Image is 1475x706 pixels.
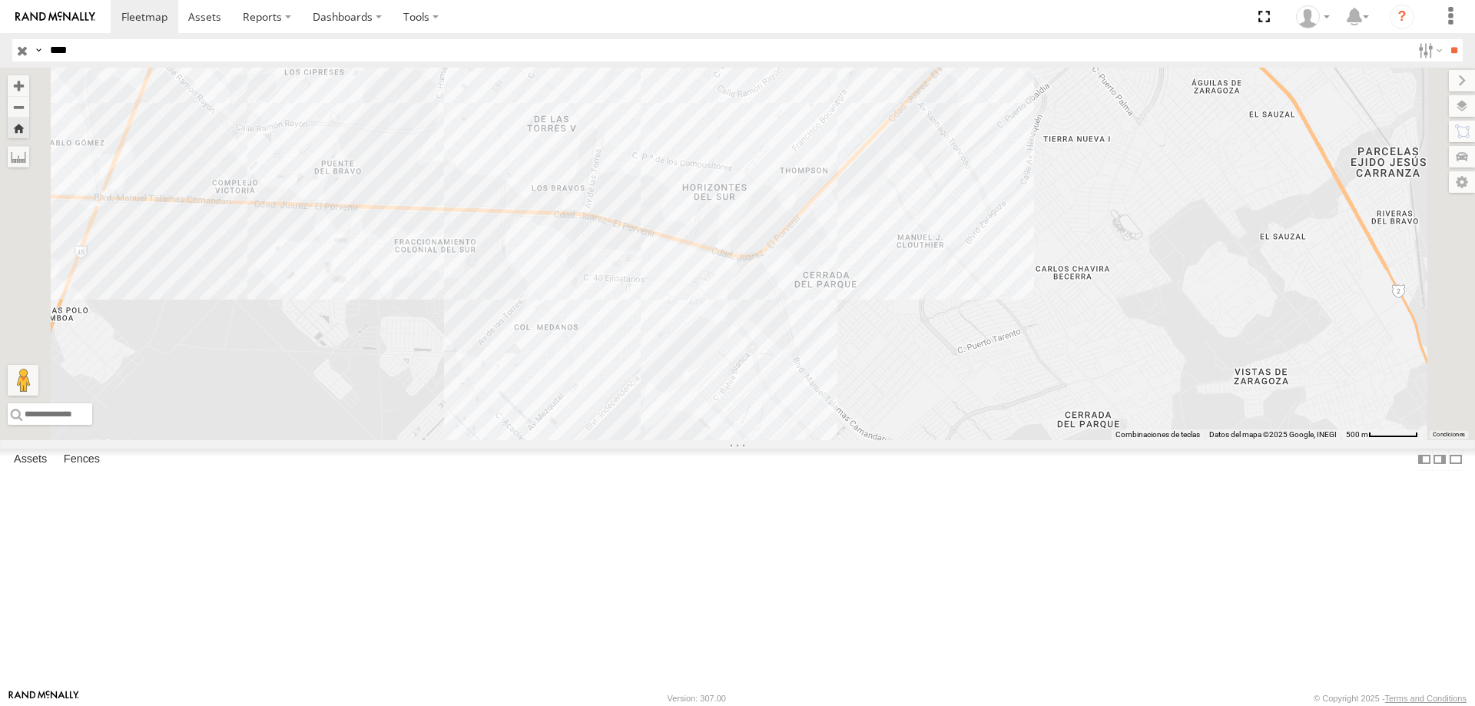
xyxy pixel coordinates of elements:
div: MANUEL HERNANDEZ [1291,5,1335,28]
label: Dock Summary Table to the Right [1432,449,1447,471]
label: Search Filter Options [1412,39,1445,61]
label: Measure [8,146,29,167]
button: Zoom in [8,75,29,96]
img: rand-logo.svg [15,12,95,22]
label: Map Settings [1449,171,1475,193]
div: © Copyright 2025 - [1314,694,1467,703]
span: 500 m [1346,430,1368,439]
a: Visit our Website [8,691,79,706]
label: Assets [6,449,55,470]
label: Hide Summary Table [1448,449,1463,471]
div: Version: 307.00 [668,694,726,703]
a: Condiciones (se abre en una nueva pestaña) [1433,432,1465,438]
a: Terms and Conditions [1385,694,1467,703]
label: Dock Summary Table to the Left [1417,449,1432,471]
button: Arrastra el hombrecito naranja al mapa para abrir Street View [8,365,38,396]
button: Zoom out [8,96,29,118]
button: Zoom Home [8,118,29,138]
button: Combinaciones de teclas [1115,429,1200,440]
i: ? [1390,5,1414,29]
label: Fences [56,449,108,470]
span: Datos del mapa ©2025 Google, INEGI [1209,430,1337,439]
button: Escala del mapa: 500 m por 61 píxeles [1341,429,1423,440]
label: Search Query [32,39,45,61]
